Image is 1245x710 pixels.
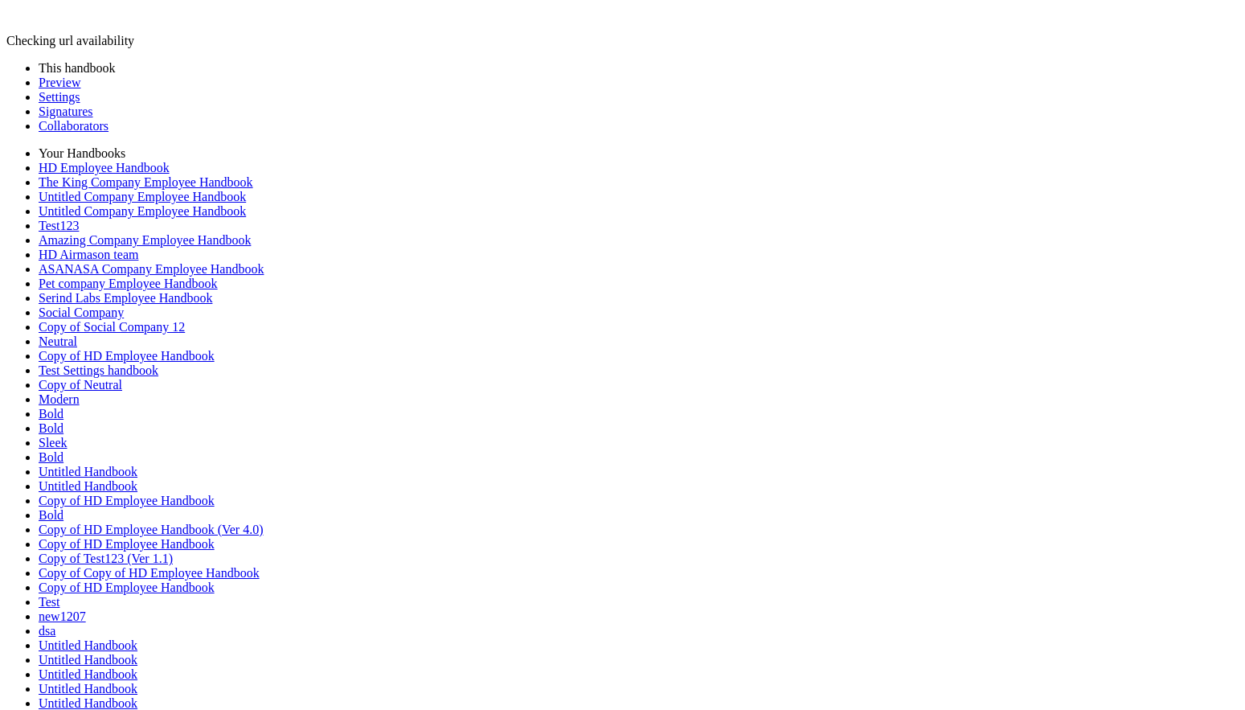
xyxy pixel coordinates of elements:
[39,291,212,305] a: Serind Labs Employee Handbook
[39,421,63,435] a: Bold
[39,105,93,118] a: Signatures
[39,349,215,363] a: Copy of HD Employee Handbook
[39,392,80,406] a: Modern
[39,248,138,261] a: HD Airmason team
[39,146,1239,161] li: Your Handbooks
[39,204,246,218] a: Untitled Company Employee Handbook
[39,624,55,638] a: dsa
[39,436,68,449] a: Sleek
[39,190,246,203] a: Untitled Company Employee Handbook
[39,175,253,189] a: The King Company Employee Handbook
[39,653,137,667] a: Untitled Handbook
[39,595,59,609] a: Test
[39,494,215,507] a: Copy of HD Employee Handbook
[39,363,158,377] a: Test Settings handbook
[39,566,260,580] a: Copy of Copy of HD Employee Handbook
[39,161,170,174] a: HD Employee Handbook
[39,609,86,623] a: new1207
[39,378,122,392] a: Copy of Neutral
[39,523,264,536] a: Copy of HD Employee Handbook (Ver 4.0)
[39,508,63,522] a: Bold
[39,219,79,232] a: Test123
[39,479,137,493] a: Untitled Handbook
[39,320,185,334] a: Copy of Social Company 12
[39,306,124,319] a: Social Company
[39,537,215,551] a: Copy of HD Employee Handbook
[39,61,1239,76] li: This handbook
[39,277,218,290] a: Pet company Employee Handbook
[39,552,173,565] a: Copy of Test123 (Ver 1.1)
[39,407,63,421] a: Bold
[6,34,134,47] span: Checking url availability
[39,465,137,478] a: Untitled Handbook
[39,667,137,681] a: Untitled Handbook
[39,450,63,464] a: Bold
[39,682,137,696] a: Untitled Handbook
[39,334,77,348] a: Neutral
[39,76,80,89] a: Preview
[39,90,80,104] a: Settings
[39,262,264,276] a: ASANASA Company Employee Handbook
[39,581,215,594] a: Copy of HD Employee Handbook
[39,119,109,133] a: Collaborators
[39,638,137,652] a: Untitled Handbook
[39,696,137,710] a: Untitled Handbook
[39,233,251,247] a: Amazing Company Employee Handbook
